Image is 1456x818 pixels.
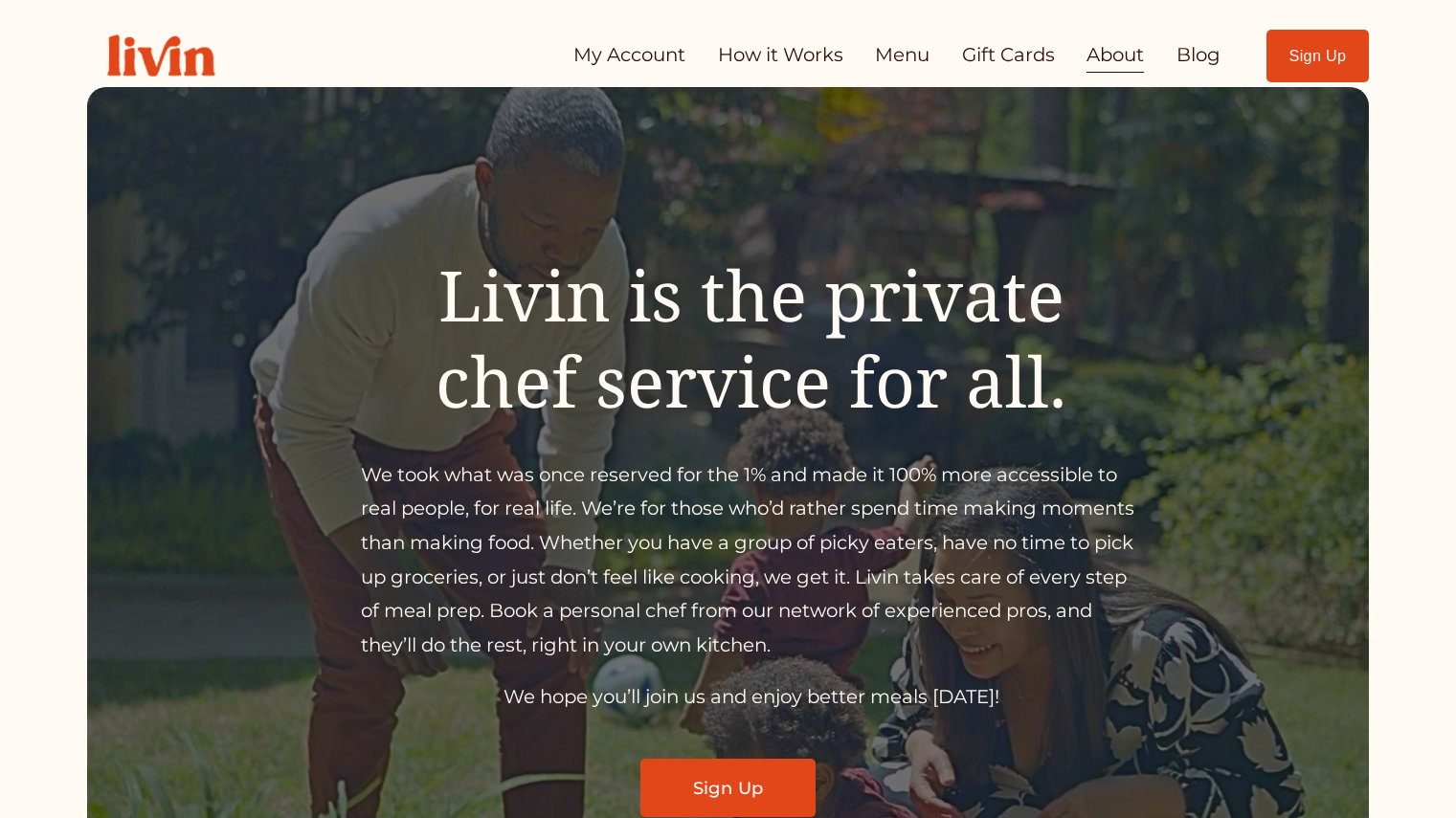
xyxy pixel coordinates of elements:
[361,463,1139,656] span: We took what was once reserved for the 1% and made it 100% more accessible to real people, for re...
[640,759,817,817] a: Sign Up
[1176,36,1221,75] a: Blog
[962,36,1055,75] a: Gift Cards
[504,685,999,708] span: We hope you’ll join us and enjoy better meals [DATE]!
[1266,30,1369,82] a: Sign Up
[1086,36,1144,75] a: About
[718,36,843,75] a: How it Works
[875,36,930,75] a: Menu
[573,36,685,75] a: My Account
[436,247,1083,428] span: Livin is the private chef service for all.
[87,14,235,97] img: Livin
